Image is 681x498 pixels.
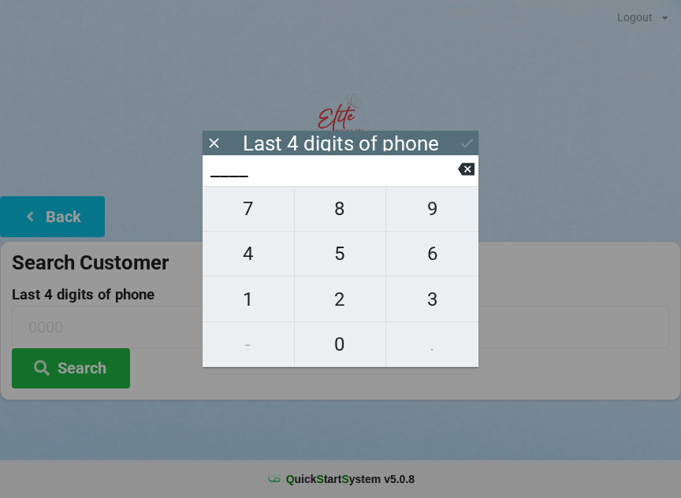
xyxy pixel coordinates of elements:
button: 8 [295,186,387,232]
button: 9 [386,186,478,232]
span: 0 [295,328,386,361]
button: 3 [386,277,478,321]
button: 6 [386,232,478,277]
span: 5 [295,237,386,270]
div: Last 4 digits of phone [243,136,439,151]
button: 0 [295,322,387,367]
button: 1 [203,277,295,321]
button: 7 [203,186,295,232]
span: 8 [295,192,386,225]
button: 4 [203,232,295,277]
span: 2 [295,283,386,316]
span: 7 [203,192,294,225]
span: 1 [203,283,294,316]
button: 5 [295,232,387,277]
span: 9 [386,192,478,225]
span: 4 [203,237,294,270]
button: 2 [295,277,387,321]
span: 6 [386,237,478,270]
span: 3 [386,283,478,316]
